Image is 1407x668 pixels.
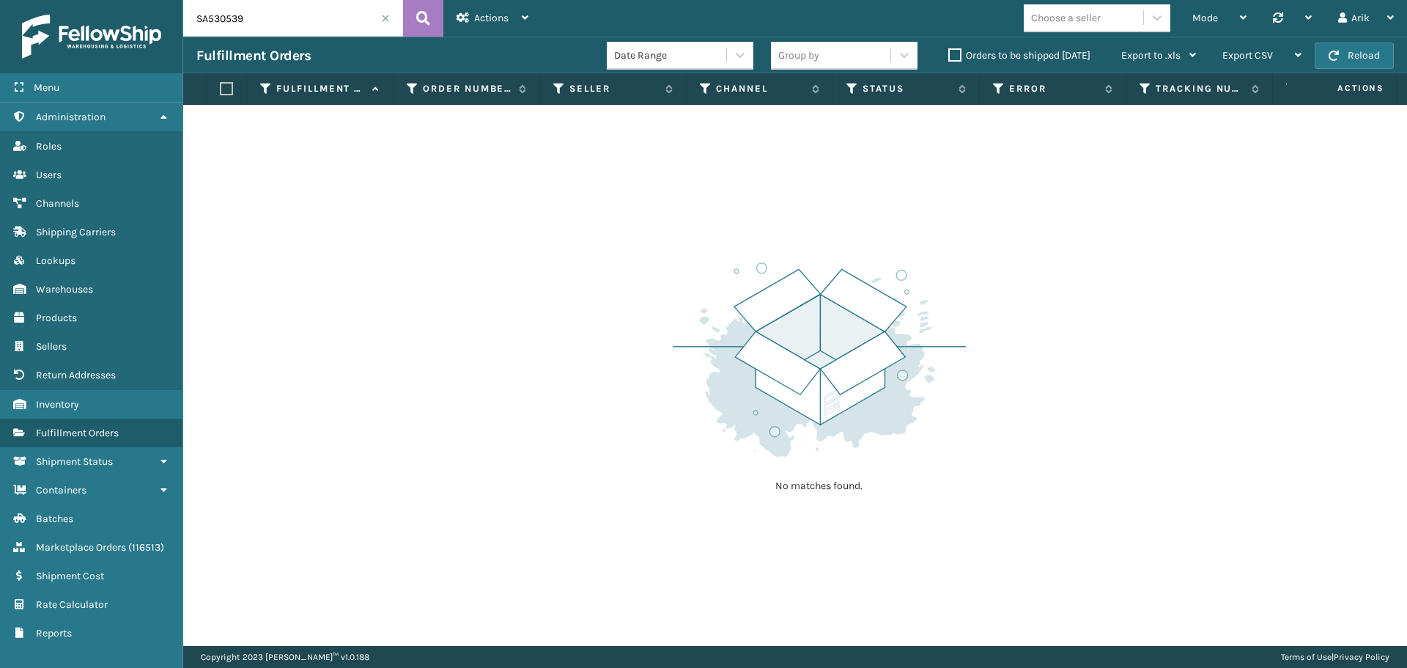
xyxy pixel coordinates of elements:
h3: Fulfillment Orders [196,47,311,65]
button: Reload [1315,43,1394,69]
label: Seller [569,82,658,95]
label: Status [863,82,951,95]
label: Channel [716,82,805,95]
span: Shipment Status [36,455,113,468]
span: Containers [36,484,86,496]
span: Channels [36,197,79,210]
label: Fulfillment Order Id [276,82,365,95]
label: Error [1009,82,1098,95]
span: Administration [36,111,106,123]
div: Group by [778,48,819,63]
span: Batches [36,513,73,525]
a: Privacy Policy [1334,652,1389,662]
span: Inventory [36,398,79,411]
span: Return Addresses [36,369,116,381]
span: Rate Calculator [36,598,108,611]
span: Roles [36,140,62,153]
div: Date Range [614,48,728,63]
label: Orders to be shipped [DATE] [948,49,1090,62]
span: Marketplace Orders [36,541,126,554]
span: Actions [1291,76,1393,100]
span: Users [36,169,62,181]
span: Shipping Carriers [36,226,116,238]
a: Terms of Use [1281,652,1332,662]
span: Products [36,312,77,324]
span: Fulfillment Orders [36,427,119,439]
span: Mode [1192,12,1218,24]
span: ( 116513 ) [128,541,164,554]
label: Order Number [423,82,512,95]
p: Copyright 2023 [PERSON_NAME]™ v 1.0.188 [201,646,369,668]
span: Export CSV [1222,49,1273,62]
span: Sellers [36,340,67,353]
span: Export to .xls [1121,49,1181,62]
span: Reports [36,627,72,639]
span: Lookups [36,254,75,267]
div: | [1281,646,1389,668]
div: Choose a seller [1031,10,1101,26]
span: Warehouses [36,283,93,296]
label: Tracking Number [1156,82,1244,95]
img: logo [22,15,161,59]
span: Menu [34,81,59,94]
span: Shipment Cost [36,570,104,582]
span: Actions [474,12,509,24]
